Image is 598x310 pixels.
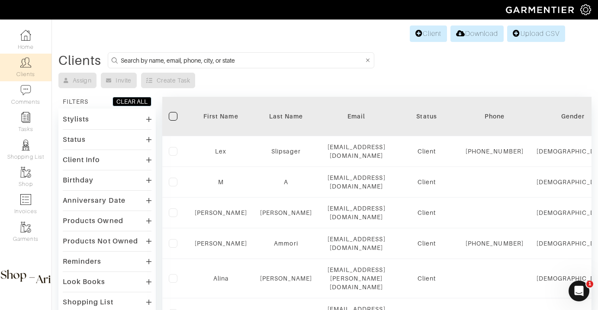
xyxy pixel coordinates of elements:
a: [PERSON_NAME] [195,209,247,216]
div: Email [325,112,388,121]
button: CLEAR ALL [113,97,151,106]
a: [PERSON_NAME] [195,240,247,247]
div: [EMAIL_ADDRESS][DOMAIN_NAME] [325,204,388,221]
a: M [218,179,224,185]
a: Upload CSV [507,26,565,42]
input: Search by name, email, phone, city, or state [121,55,364,66]
div: Look Books [63,278,106,286]
div: Reminders [63,257,101,266]
img: stylists-icon-eb353228a002819b7ec25b43dbf5f0378dd9e0616d9560372ff212230b889e62.png [20,140,31,150]
div: Client [401,147,453,156]
div: Last Name [260,112,312,121]
div: Client [401,239,453,248]
div: Shopping List [63,298,113,307]
div: First Name [195,112,247,121]
a: A [284,179,288,185]
div: Status [63,135,86,144]
div: Client [401,208,453,217]
div: [EMAIL_ADDRESS][DOMAIN_NAME] [325,143,388,160]
div: Status [401,112,453,121]
img: garmentier-logo-header-white-b43fb05a5012e4ada735d5af1a66efaba907eab6374d6393d1fbf88cb4ef424d.png [502,2,580,17]
a: Lex [215,148,226,155]
div: Phone [466,112,524,121]
th: Toggle SortBy [254,97,319,136]
iframe: Intercom live chat [569,281,589,301]
div: Stylists [63,115,89,124]
span: 1 [586,281,593,288]
img: garments-icon-b7da505a4dc4fd61783c78ac3ca0ef83fa9d6f193b1c9dc38574b1d14d53ca28.png [20,167,31,178]
img: orders-icon-0abe47150d42831381b5fb84f609e132dff9fe21cb692f30cb5eec754e2cba89.png [20,194,31,205]
div: Products Not Owned [63,237,138,246]
a: Alina [213,275,228,282]
th: Toggle SortBy [188,97,254,136]
img: dashboard-icon-dbcd8f5a0b271acd01030246c82b418ddd0df26cd7fceb0bd07c9910d44c42f6.png [20,30,31,41]
img: gear-icon-white-bd11855cb880d31180b6d7d6211b90ccbf57a29d726f0c71d8c61bd08dd39cc2.png [580,4,591,15]
div: [EMAIL_ADDRESS][DOMAIN_NAME] [325,235,388,252]
div: Client Info [63,156,100,164]
img: reminder-icon-8004d30b9f0a5d33ae49ab947aed9ed385cf756f9e5892f1edd6e32f2345188e.png [20,112,31,123]
th: Toggle SortBy [394,97,459,136]
div: [PHONE_NUMBER] [466,147,524,156]
div: Client [401,274,453,283]
a: [PERSON_NAME] [260,275,312,282]
div: [EMAIL_ADDRESS][PERSON_NAME][DOMAIN_NAME] [325,265,388,291]
img: garments-icon-b7da505a4dc4fd61783c78ac3ca0ef83fa9d6f193b1c9dc38574b1d14d53ca28.png [20,222,31,233]
a: Slipsager [271,148,300,155]
a: Client [410,26,447,42]
a: [PERSON_NAME] [260,209,312,216]
div: Clients [58,56,101,65]
div: [PHONE_NUMBER] [466,239,524,248]
img: comment-icon-a0a6a9ef722e966f86d9cbdc48e553b5cf19dbc54f86b18d962a5391bc8f6eb6.png [20,85,31,96]
div: FILTERS [63,97,88,106]
div: Anniversary Date [63,196,125,205]
div: CLEAR ALL [116,97,148,106]
a: Download [450,26,504,42]
div: Products Owned [63,217,123,225]
div: [EMAIL_ADDRESS][DOMAIN_NAME] [325,173,388,191]
div: Birthday [63,176,93,185]
div: Client [401,178,453,186]
a: Ammori [274,240,298,247]
img: clients-icon-6bae9207a08558b7cb47a8932f037763ab4055f8c8b6bfacd5dc20c3e0201464.png [20,57,31,68]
